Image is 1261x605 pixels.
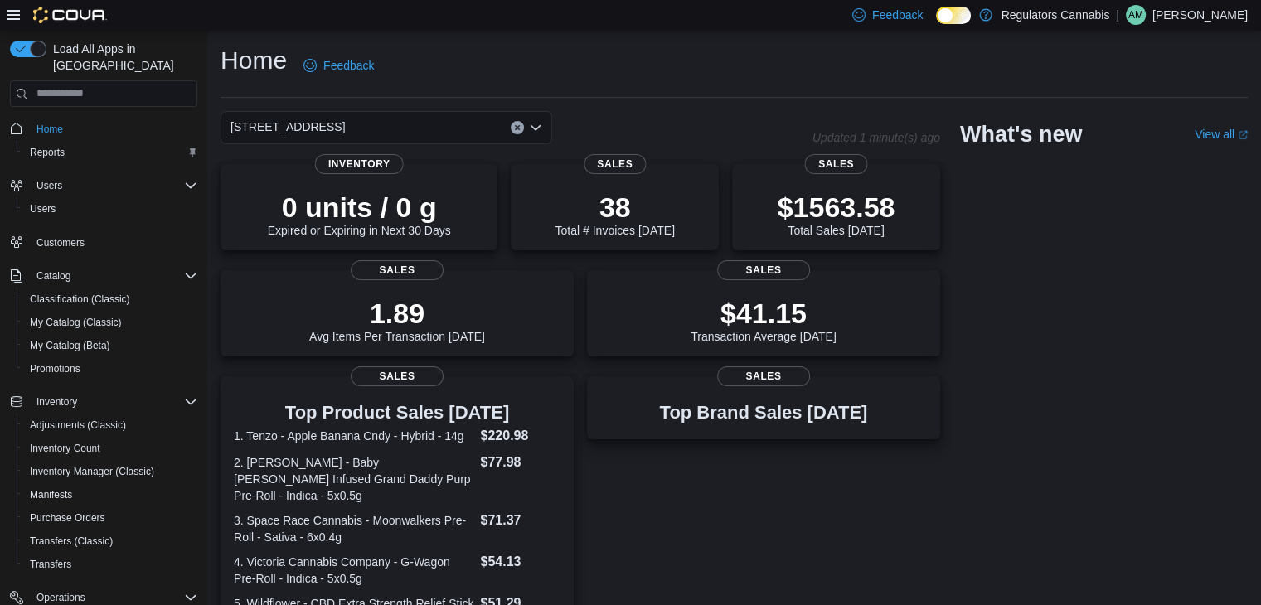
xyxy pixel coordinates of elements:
[511,121,524,134] button: Clear input
[1128,5,1143,25] span: AM
[297,49,381,82] a: Feedback
[812,131,940,144] p: Updated 1 minute(s) ago
[46,41,197,74] span: Load All Apps in [GEOGRAPHIC_DATA]
[23,531,119,551] a: Transfers (Classic)
[30,419,126,432] span: Adjustments (Classic)
[17,506,204,530] button: Purchase Orders
[1152,5,1248,25] p: [PERSON_NAME]
[3,230,204,254] button: Customers
[23,199,62,219] a: Users
[30,202,56,215] span: Users
[23,485,79,505] a: Manifests
[555,191,674,224] p: 38
[234,403,560,423] h3: Top Product Sales [DATE]
[23,462,197,482] span: Inventory Manager (Classic)
[23,199,197,219] span: Users
[30,535,113,548] span: Transfers (Classic)
[3,390,204,414] button: Inventory
[1126,5,1146,25] div: Adam Mitic
[234,512,473,545] dt: 3. Space Race Cannabis - Moonwalkers Pre-Roll - Sativa - 6x0.4g
[17,437,204,460] button: Inventory Count
[23,438,107,458] a: Inventory Count
[30,266,77,286] button: Catalog
[17,530,204,553] button: Transfers (Classic)
[30,232,197,253] span: Customers
[17,311,204,334] button: My Catalog (Classic)
[480,453,560,472] dd: $77.98
[17,141,204,164] button: Reports
[230,117,345,137] span: [STREET_ADDRESS]
[23,143,71,162] a: Reports
[480,552,560,572] dd: $54.13
[30,465,154,478] span: Inventory Manager (Classic)
[717,260,810,280] span: Sales
[3,174,204,197] button: Users
[23,312,129,332] a: My Catalog (Classic)
[23,143,197,162] span: Reports
[872,7,923,23] span: Feedback
[30,392,197,412] span: Inventory
[309,297,485,343] div: Avg Items Per Transaction [DATE]
[480,511,560,530] dd: $71.37
[30,176,197,196] span: Users
[17,414,204,437] button: Adjustments (Classic)
[1001,5,1109,25] p: Regulators Cannabis
[23,359,87,379] a: Promotions
[805,154,867,174] span: Sales
[30,362,80,375] span: Promotions
[309,297,485,330] p: 1.89
[351,366,444,386] span: Sales
[30,316,122,329] span: My Catalog (Classic)
[36,591,85,604] span: Operations
[234,454,473,504] dt: 2. [PERSON_NAME] - Baby [PERSON_NAME] Infused Grand Daddy Purp Pre-Roll - Indica - 5x0.5g
[960,121,1082,148] h2: What's new
[36,123,63,136] span: Home
[23,312,197,332] span: My Catalog (Classic)
[30,511,105,525] span: Purchase Orders
[1195,128,1248,141] a: View allExternal link
[17,553,204,576] button: Transfers
[17,357,204,380] button: Promotions
[30,488,72,501] span: Manifests
[221,44,287,77] h1: Home
[660,403,868,423] h3: Top Brand Sales [DATE]
[529,121,542,134] button: Open list of options
[584,154,646,174] span: Sales
[778,191,895,237] div: Total Sales [DATE]
[30,558,71,571] span: Transfers
[36,395,77,409] span: Inventory
[268,191,451,237] div: Expired or Expiring in Next 30 Days
[23,415,133,435] a: Adjustments (Classic)
[17,460,204,483] button: Inventory Manager (Classic)
[30,392,84,412] button: Inventory
[30,176,69,196] button: Users
[30,266,197,286] span: Catalog
[1238,130,1248,140] svg: External link
[36,179,62,192] span: Users
[3,264,204,288] button: Catalog
[351,260,444,280] span: Sales
[17,483,204,506] button: Manifests
[23,289,197,309] span: Classification (Classic)
[17,288,204,311] button: Classification (Classic)
[778,191,895,224] p: $1563.58
[323,57,374,74] span: Feedback
[30,293,130,306] span: Classification (Classic)
[36,236,85,249] span: Customers
[36,269,70,283] span: Catalog
[30,442,100,455] span: Inventory Count
[23,336,117,356] a: My Catalog (Beta)
[23,415,197,435] span: Adjustments (Classic)
[23,336,197,356] span: My Catalog (Beta)
[30,339,110,352] span: My Catalog (Beta)
[480,426,560,446] dd: $220.98
[23,554,197,574] span: Transfers
[1116,5,1119,25] p: |
[555,191,674,237] div: Total # Invoices [DATE]
[936,24,937,25] span: Dark Mode
[936,7,971,24] input: Dark Mode
[234,554,473,587] dt: 4. Victoria Cannabis Company - G-Wagon Pre-Roll - Indica - 5x0.5g
[30,146,65,159] span: Reports
[23,438,197,458] span: Inventory Count
[23,508,197,528] span: Purchase Orders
